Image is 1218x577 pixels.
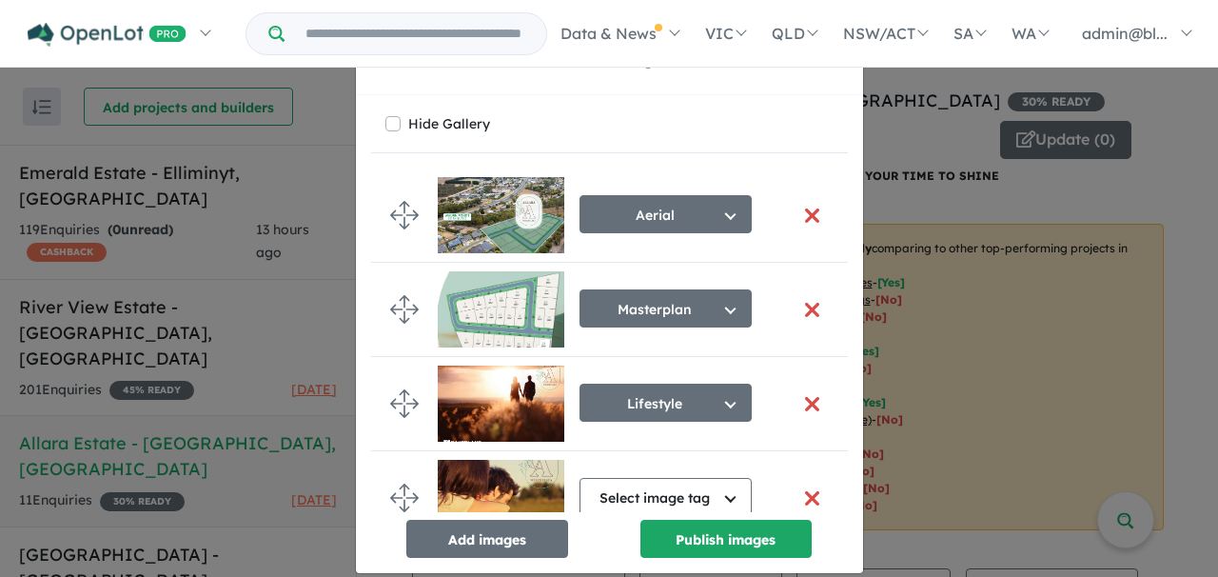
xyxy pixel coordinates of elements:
button: Aerial [580,195,752,233]
input: Try estate name, suburb, builder or developer [288,13,542,54]
label: Hide Gallery [408,110,490,137]
img: Allara%20Estate%20-%20Winchelsea___1724118580_0.jpg [438,366,564,442]
button: Publish images [640,520,812,558]
button: Masterplan [580,289,752,328]
img: Allara%20Estate%20-%20Winchelsea___1724118581.jpeg [438,177,564,253]
img: drag.svg [390,201,419,229]
button: Select image tag [580,478,752,516]
img: drag.svg [390,484,419,512]
button: Lifestyle [580,384,752,422]
img: drag.svg [390,295,419,324]
span: admin@bl... [1082,24,1168,43]
img: Allara%20Estate%20-%20Winchelsea___1724118580.jpg [438,271,564,348]
img: drag.svg [390,389,419,418]
img: Openlot PRO Logo White [28,23,187,47]
img: Allara%20Estate%20-%20Winchelsea___1725344243_0.jpg [438,460,564,536]
button: Add images [406,520,568,558]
